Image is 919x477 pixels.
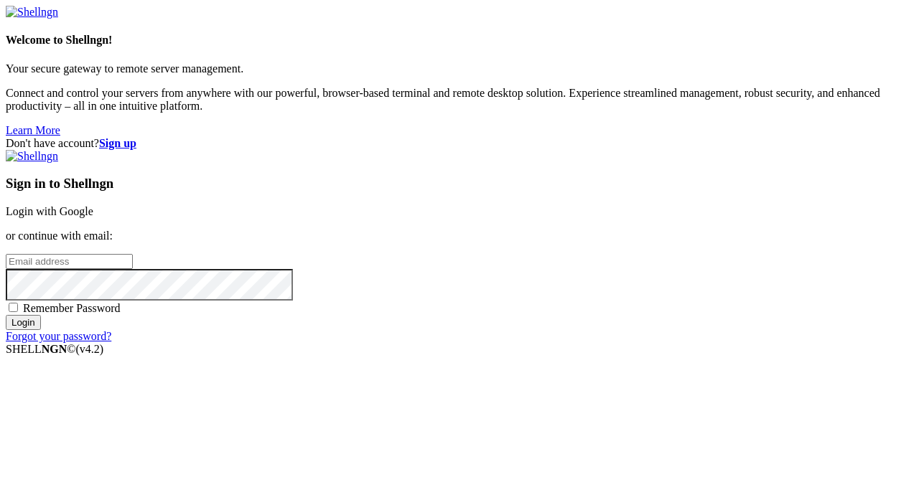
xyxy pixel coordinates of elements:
p: Your secure gateway to remote server management. [6,62,913,75]
img: Shellngn [6,150,58,163]
p: Connect and control your servers from anywhere with our powerful, browser-based terminal and remo... [6,87,913,113]
input: Remember Password [9,303,18,312]
a: Learn More [6,124,60,136]
span: SHELL © [6,343,103,355]
input: Login [6,315,41,330]
input: Email address [6,254,133,269]
a: Forgot your password? [6,330,111,342]
div: Don't have account? [6,137,913,150]
b: NGN [42,343,67,355]
h4: Welcome to Shellngn! [6,34,913,47]
a: Sign up [99,137,136,149]
p: or continue with email: [6,230,913,242]
span: 4.2.0 [76,343,104,355]
img: Shellngn [6,6,58,19]
h3: Sign in to Shellngn [6,176,913,192]
a: Login with Google [6,205,93,217]
span: Remember Password [23,302,121,314]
